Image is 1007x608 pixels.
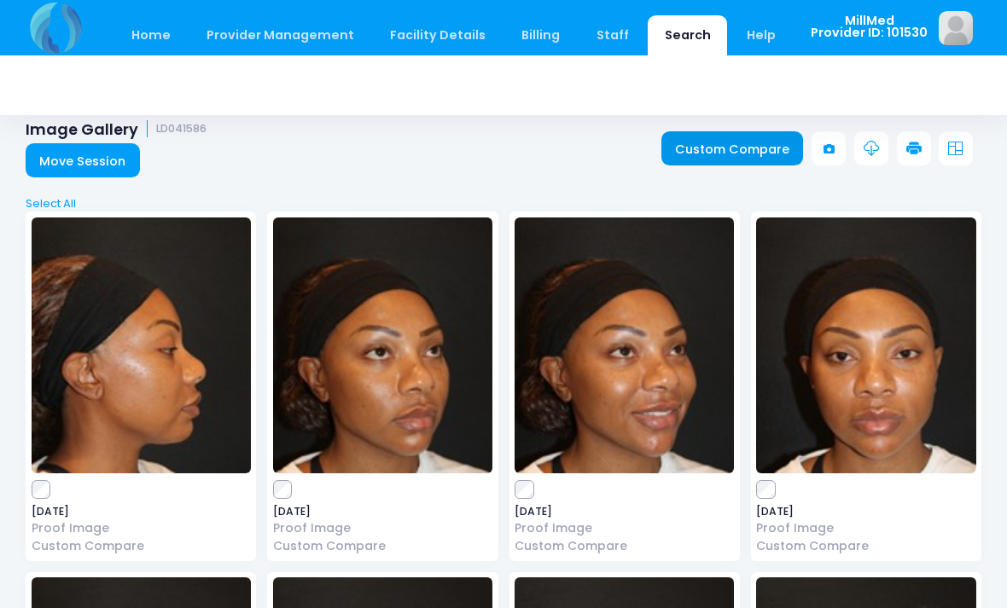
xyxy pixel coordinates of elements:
[515,537,734,555] a: Custom Compare
[32,537,251,555] a: Custom Compare
[661,131,804,165] a: Custom Compare
[756,217,975,473] img: image
[273,519,492,537] a: Proof Image
[26,143,140,177] a: Move Session
[273,537,492,555] a: Custom Compare
[505,15,577,55] a: Billing
[811,14,928,39] span: MillMed Provider ID: 101530
[515,507,734,517] span: [DATE]
[939,11,973,45] img: image
[26,120,207,138] h1: Image Gallery
[515,217,734,473] img: image
[273,217,492,473] img: image
[114,15,187,55] a: Home
[756,537,975,555] a: Custom Compare
[20,195,987,212] a: Select All
[731,15,793,55] a: Help
[273,507,492,517] span: [DATE]
[32,507,251,517] span: [DATE]
[32,217,251,473] img: image
[515,519,734,537] a: Proof Image
[579,15,645,55] a: Staff
[648,15,727,55] a: Search
[756,507,975,517] span: [DATE]
[756,519,975,537] a: Proof Image
[156,123,207,136] small: LD041586
[189,15,370,55] a: Provider Management
[32,519,251,537] a: Proof Image
[374,15,503,55] a: Facility Details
